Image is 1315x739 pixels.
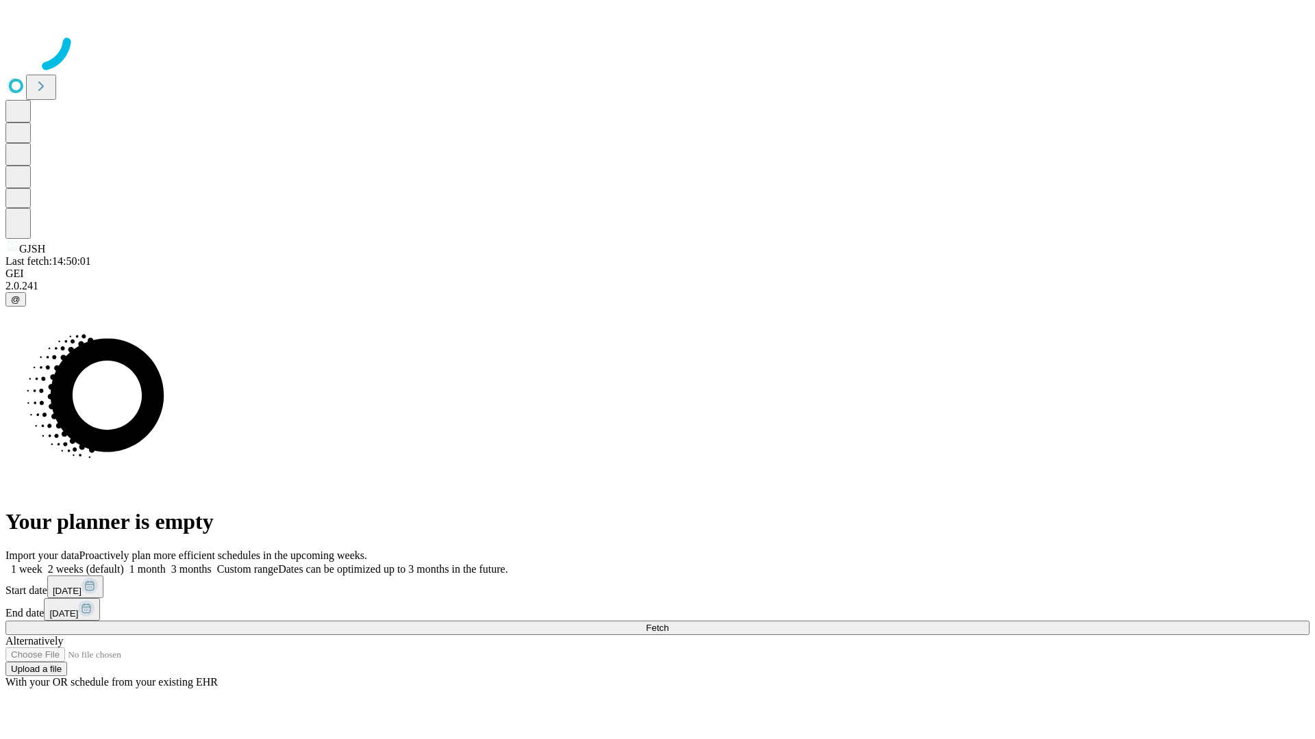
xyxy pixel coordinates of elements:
[278,563,508,575] span: Dates can be optimized up to 3 months in the future.
[5,635,63,647] span: Alternatively
[646,623,668,633] span: Fetch
[5,549,79,561] span: Import your data
[48,563,124,575] span: 2 weeks (default)
[11,294,21,304] span: @
[79,549,367,561] span: Proactively plan more efficient schedules in the upcoming weeks.
[19,243,45,255] span: GJSH
[5,255,91,267] span: Last fetch: 14:50:01
[11,563,42,575] span: 1 week
[5,598,1310,621] div: End date
[5,292,26,307] button: @
[5,676,218,688] span: With your OR schedule from your existing EHR
[47,575,103,598] button: [DATE]
[129,563,166,575] span: 1 month
[5,268,1310,280] div: GEI
[53,586,82,596] span: [DATE]
[217,563,278,575] span: Custom range
[44,598,100,621] button: [DATE]
[171,563,212,575] span: 3 months
[5,509,1310,534] h1: Your planner is empty
[5,575,1310,598] div: Start date
[49,608,78,619] span: [DATE]
[5,280,1310,292] div: 2.0.241
[5,662,67,676] button: Upload a file
[5,621,1310,635] button: Fetch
